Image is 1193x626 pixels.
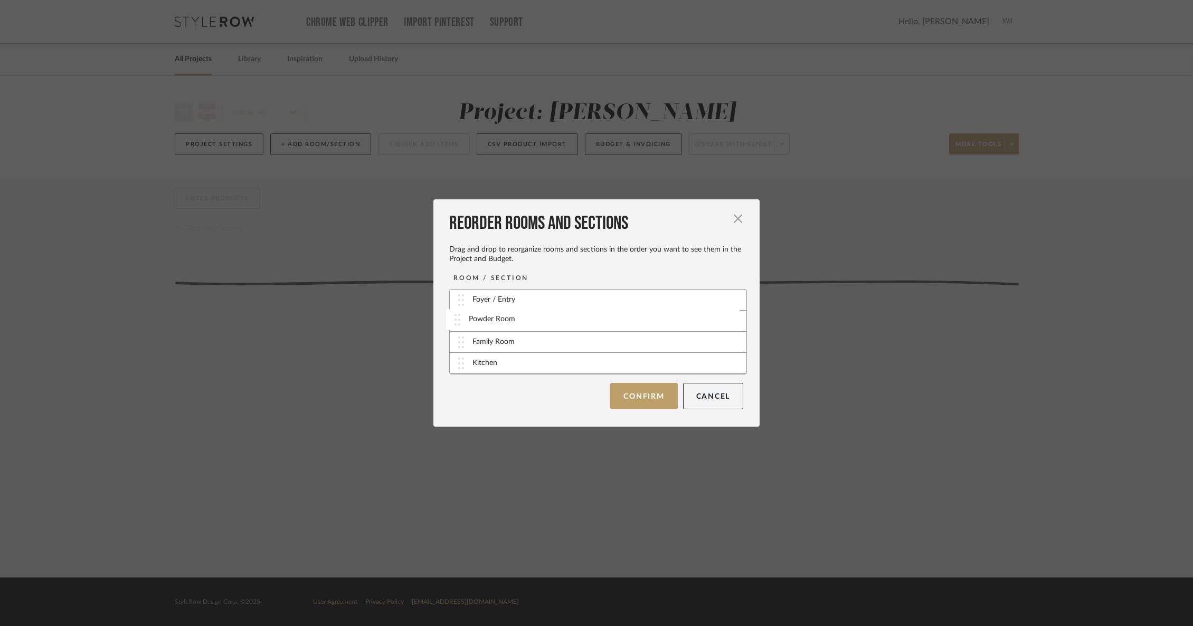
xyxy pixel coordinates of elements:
div: Foyer / Entry [472,294,515,305]
div: Powder Room [472,315,519,326]
img: vertical-grip.svg [458,315,464,327]
img: vertical-grip.svg [458,358,464,369]
img: vertical-grip.svg [458,294,464,306]
div: Drag and drop to reorganize rooms and sections in the order you want to see them in the Project a... [449,245,743,264]
button: Confirm [610,383,677,409]
div: Family Room [472,336,515,348]
div: ROOM / SECTION [453,273,528,283]
img: vertical-grip.svg [458,336,464,348]
div: Kitchen [472,358,497,369]
button: Close [727,208,749,229]
div: Reorder Rooms and Sections [449,212,743,235]
button: Cancel [683,383,744,409]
